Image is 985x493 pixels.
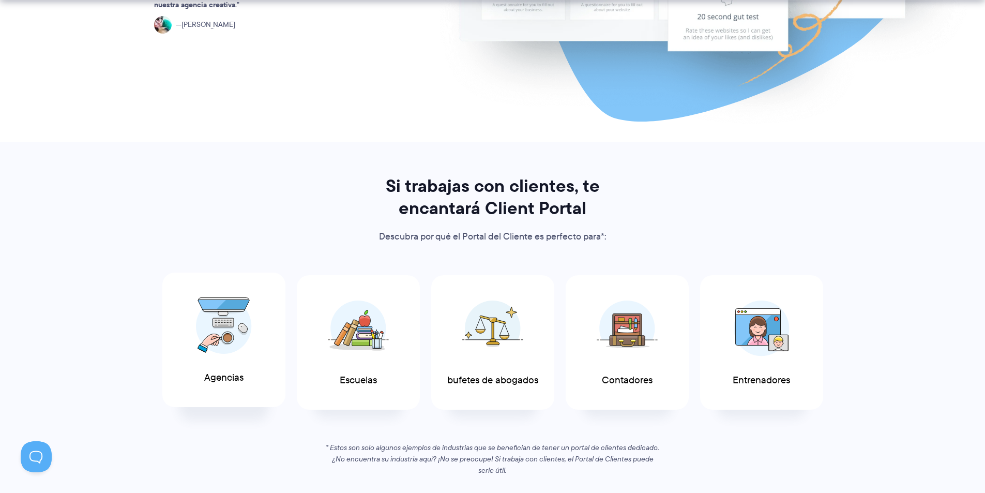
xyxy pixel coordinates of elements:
a: bufetes de abogados [431,275,554,410]
a: Agencias [162,273,285,408]
iframe: Toggle Customer Support [21,441,52,472]
a: Entrenadores [700,275,823,410]
font: Escuelas [340,373,377,387]
font: * Estos son solo algunos ejemplos de industrias que se benefician de tener un portal de clientes ... [326,442,659,475]
font: Si trabajas con clientes, te encantará Client Portal [386,172,600,221]
a: Contadores [566,275,689,410]
font: [PERSON_NAME] [181,19,235,29]
font: Agencias [204,370,244,384]
font: Descubra por qué el Portal del Cliente es perfecto para*: [379,230,607,243]
font: Contadores [602,373,653,387]
a: Escuelas [297,275,420,410]
font: bufetes de abogados [447,373,538,387]
font: Entrenadores [733,373,790,387]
